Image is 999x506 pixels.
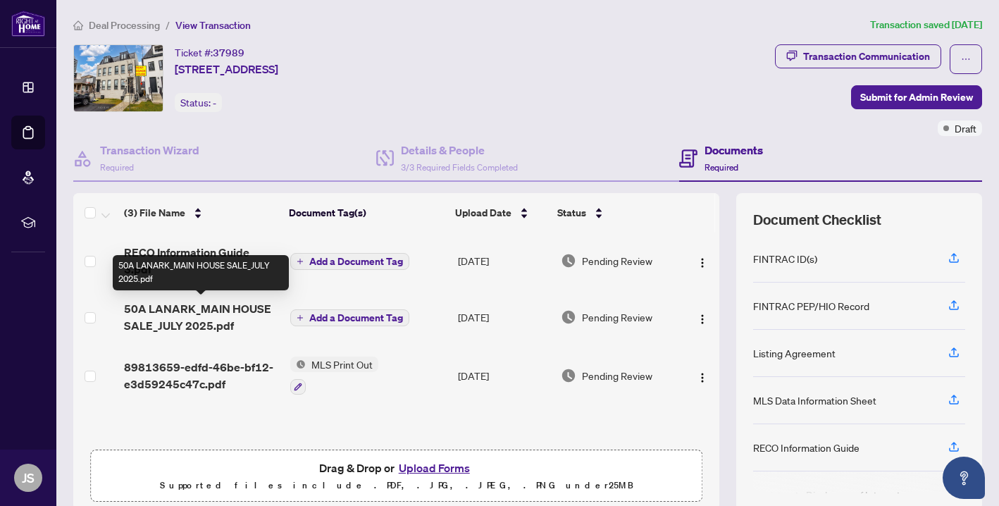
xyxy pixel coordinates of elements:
[561,309,576,325] img: Document Status
[561,368,576,383] img: Document Status
[753,345,836,361] div: Listing Agreement
[73,20,83,30] span: home
[290,357,306,372] img: Status Icon
[395,459,474,477] button: Upload Forms
[309,257,403,266] span: Add a Document Tag
[753,393,876,408] div: MLS Data Information Sheet
[283,193,449,233] th: Document Tag(s)
[557,205,586,221] span: Status
[124,244,279,278] span: RECO Information Guide 3.pdf
[118,193,283,233] th: (3) File Name
[455,205,511,221] span: Upload Date
[297,314,304,321] span: plus
[166,17,170,33] li: /
[449,193,552,233] th: Upload Date
[175,93,222,112] div: Status:
[175,44,244,61] div: Ticket #:
[124,205,185,221] span: (3) File Name
[753,251,817,266] div: FINTRAC ID(s)
[803,45,930,68] div: Transaction Communication
[22,468,35,488] span: JS
[870,17,982,33] article: Transaction saved [DATE]
[452,345,555,406] td: [DATE]
[955,121,976,136] span: Draft
[290,309,409,327] button: Add a Document Tag
[705,142,763,159] h4: Documents
[124,359,279,393] span: 89813659-edfd-46be-bf12-e3d59245c47c.pdf
[175,61,278,78] span: [STREET_ADDRESS]
[124,300,279,334] span: 50A LANARK_MAIN HOUSE SALE_JULY 2025.pdf
[561,253,576,269] img: Document Status
[697,257,708,269] img: Logo
[943,457,985,499] button: Open asap
[74,45,163,111] img: IMG-C12194978_1.jpg
[319,459,474,477] span: Drag & Drop or
[175,19,251,32] span: View Transaction
[11,11,45,37] img: logo
[691,306,714,328] button: Logo
[99,477,693,494] p: Supported files include .PDF, .JPG, .JPEG, .PNG under 25 MB
[582,368,652,383] span: Pending Review
[452,289,555,345] td: [DATE]
[691,364,714,387] button: Logo
[552,193,679,233] th: Status
[91,450,702,502] span: Drag & Drop orUpload FormsSupported files include .PDF, .JPG, .JPEG, .PNG under25MB
[290,252,409,271] button: Add a Document Tag
[401,142,518,159] h4: Details & People
[860,86,973,109] span: Submit for Admin Review
[753,298,869,314] div: FINTRAC PEP/HIO Record
[691,249,714,272] button: Logo
[705,162,738,173] span: Required
[753,440,860,455] div: RECO Information Guide
[401,162,518,173] span: 3/3 Required Fields Completed
[309,313,403,323] span: Add a Document Tag
[582,253,652,269] span: Pending Review
[775,44,941,68] button: Transaction Communication
[290,357,378,395] button: Status IconMLS Print Out
[697,314,708,325] img: Logo
[452,233,555,289] td: [DATE]
[297,258,304,265] span: plus
[290,253,409,270] button: Add a Document Tag
[290,309,409,326] button: Add a Document Tag
[582,309,652,325] span: Pending Review
[113,255,289,290] div: 50A LANARK_MAIN HOUSE SALE_JULY 2025.pdf
[753,210,881,230] span: Document Checklist
[851,85,982,109] button: Submit for Admin Review
[100,162,134,173] span: Required
[213,47,244,59] span: 37989
[100,142,199,159] h4: Transaction Wizard
[961,54,971,64] span: ellipsis
[306,357,378,372] span: MLS Print Out
[213,97,216,109] span: -
[697,372,708,383] img: Logo
[89,19,160,32] span: Deal Processing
